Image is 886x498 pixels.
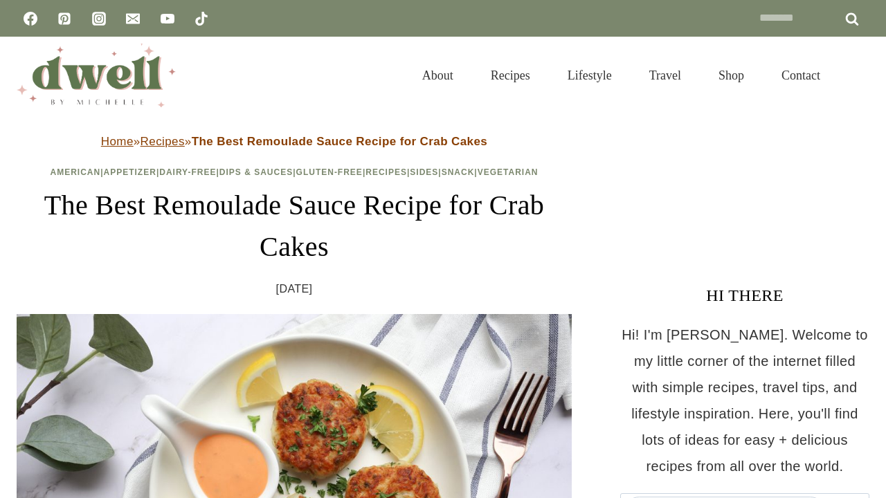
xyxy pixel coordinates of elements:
[188,5,215,33] a: TikTok
[192,135,488,148] strong: The Best Remoulade Sauce Recipe for Crab Cakes
[700,51,763,100] a: Shop
[620,283,869,308] h3: HI THERE
[442,167,475,177] a: Snack
[620,322,869,479] p: Hi! I'm [PERSON_NAME]. Welcome to my little corner of the internet filled with simple recipes, tr...
[478,167,539,177] a: Vegetarian
[404,51,839,100] nav: Primary Navigation
[763,51,839,100] a: Contact
[51,167,101,177] a: American
[17,185,572,268] h1: The Best Remoulade Sauce Recipe for Crab Cakes
[51,5,78,33] a: Pinterest
[104,167,156,177] a: Appetizer
[846,64,869,87] button: View Search Form
[631,51,700,100] a: Travel
[410,167,438,177] a: Sides
[17,5,44,33] a: Facebook
[101,135,134,148] a: Home
[17,44,176,107] img: DWELL by michelle
[51,167,539,177] span: | | | | | | | |
[154,5,181,33] a: YouTube
[472,51,549,100] a: Recipes
[219,167,293,177] a: Dips & Sauces
[296,167,363,177] a: Gluten-Free
[159,167,216,177] a: Dairy-Free
[276,279,313,299] time: [DATE]
[101,135,487,148] span: » »
[85,5,113,33] a: Instagram
[549,51,631,100] a: Lifestyle
[365,167,407,177] a: Recipes
[141,135,185,148] a: Recipes
[119,5,147,33] a: Email
[404,51,472,100] a: About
